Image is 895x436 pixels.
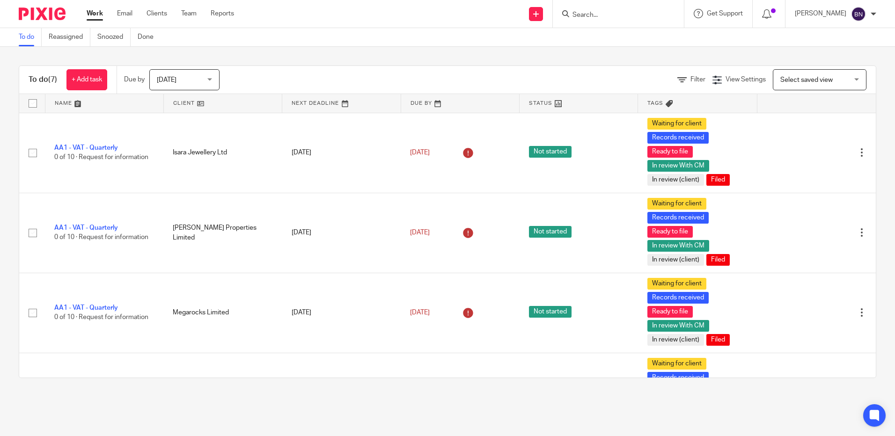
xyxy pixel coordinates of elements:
span: 0 of 10 · Request for information [54,314,148,321]
span: (7) [48,76,57,83]
a: + Add task [66,69,107,90]
span: Tags [647,101,663,106]
a: AA1 - VAT - Quarterly [54,305,118,311]
span: Not started [529,226,572,238]
td: [DATE] [282,273,401,353]
span: Not started [529,306,572,318]
span: Not started [529,146,572,158]
span: Select saved view [780,77,833,83]
p: [PERSON_NAME] [795,9,846,18]
span: Get Support [707,10,743,17]
span: Waiting for client [647,198,706,210]
span: In review (client) [647,254,704,266]
a: AA1 - VAT - Quarterly [54,145,118,151]
span: Filed [706,334,730,346]
td: Uks Estates Ltd [163,353,282,433]
span: Ready to file [647,226,693,238]
td: [DATE] [282,353,401,433]
span: Waiting for client [647,118,706,130]
a: To do [19,28,42,46]
span: [DATE] [410,309,430,316]
span: Filter [690,76,705,83]
a: Email [117,9,132,18]
span: Filed [706,174,730,186]
span: In review With CM [647,320,709,332]
input: Search [572,11,656,20]
span: [DATE] [157,77,176,83]
span: 0 of 10 · Request for information [54,234,148,241]
img: Pixie [19,7,66,20]
td: [DATE] [282,193,401,273]
span: [DATE] [410,149,430,156]
p: Due by [124,75,145,84]
td: Isara Jewellery Ltd [163,113,282,193]
td: Megarocks Limited [163,273,282,353]
span: Filed [706,254,730,266]
span: Records received [647,372,709,384]
a: AA1 - VAT - Quarterly [54,225,118,231]
span: 0 of 10 · Request for information [54,154,148,161]
h1: To do [29,75,57,85]
span: Waiting for client [647,278,706,290]
a: Team [181,9,197,18]
a: Clients [147,9,167,18]
span: Ready to file [647,306,693,318]
span: Waiting for client [647,358,706,370]
img: svg%3E [851,7,866,22]
span: In review (client) [647,334,704,346]
span: Ready to file [647,146,693,158]
a: Reassigned [49,28,90,46]
span: Records received [647,292,709,304]
span: Records received [647,212,709,224]
a: Reports [211,9,234,18]
span: In review With CM [647,160,709,172]
td: [PERSON_NAME] Properties Limited [163,193,282,273]
span: [DATE] [410,229,430,236]
a: Done [138,28,161,46]
span: View Settings [726,76,766,83]
span: Records received [647,132,709,144]
td: [DATE] [282,113,401,193]
span: In review With CM [647,240,709,252]
a: Work [87,9,103,18]
span: In review (client) [647,174,704,186]
a: Snoozed [97,28,131,46]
